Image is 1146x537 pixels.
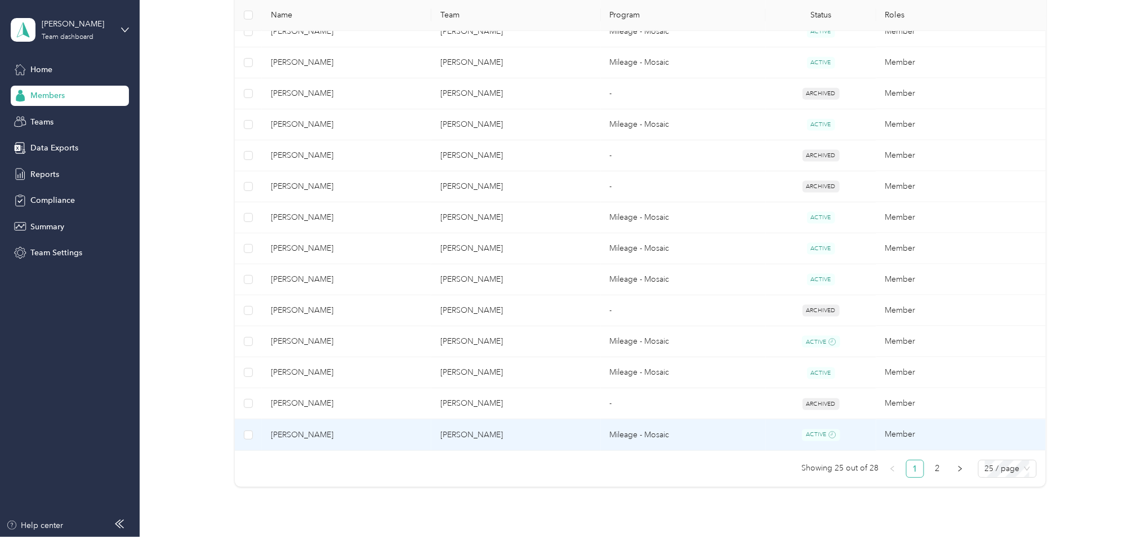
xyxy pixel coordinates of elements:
td: Member [876,78,1046,109]
span: [PERSON_NAME] [271,397,422,410]
span: ACTIVE [807,243,835,255]
div: Help center [6,520,64,531]
td: Member [876,264,1046,295]
td: Steve Yip Molson [431,233,601,264]
span: Data Exports [30,142,78,154]
span: [PERSON_NAME] [271,242,422,255]
td: Member [876,326,1046,358]
td: Richard Mosco [262,295,431,326]
span: ACTIVE [807,57,835,69]
td: Member [876,357,1046,388]
span: ACTIVE [807,212,835,224]
span: Showing 25 out of 28 [802,460,879,477]
span: ACTIVE [807,26,835,38]
li: Previous Page [884,460,902,478]
span: [PERSON_NAME] [271,366,422,379]
td: Mileage - Mosaic [601,264,766,295]
td: Member [876,388,1046,419]
td: Anthony Donivan [262,109,431,140]
span: left [889,465,896,472]
td: - [601,388,766,419]
span: Reports [30,168,59,180]
td: Member [876,419,1046,451]
td: Member [876,140,1046,171]
span: [PERSON_NAME] [271,429,422,441]
td: Steve Yip Molson [431,388,601,419]
td: Member [876,47,1046,78]
div: [PERSON_NAME] [42,18,112,30]
span: [PERSON_NAME] [271,304,422,317]
span: [PERSON_NAME] [271,180,422,193]
td: Giovanni Samudio [262,326,431,358]
a: 2 [929,460,946,477]
span: Team Settings [30,247,82,259]
td: Steve Yip Molson [431,264,601,295]
span: [PERSON_NAME] [271,335,422,348]
td: Mileage - Mosaic [601,109,766,140]
td: Member [876,16,1046,47]
td: Steve Yip Molson [431,16,601,47]
td: Member [876,109,1046,140]
td: Steve Yip Molson [431,140,601,171]
span: ARCHIVED [802,181,840,193]
td: Amanda Grills [262,264,431,295]
span: ACTIVE [807,274,835,286]
span: ACTIVE [802,336,840,348]
td: Steve Yip Molson [431,326,601,358]
span: Name [271,11,422,20]
td: Kenny Smith [262,140,431,171]
td: Alan Li [262,47,431,78]
span: ACTIVE [807,367,835,379]
iframe: Everlance-gr Chat Button Frame [1083,474,1146,537]
td: Mileage - Mosaic [601,326,766,358]
div: Team dashboard [42,34,93,41]
td: Mileage - Mosaic [601,419,766,451]
li: 2 [929,460,947,478]
button: right [951,460,969,478]
li: 1 [906,460,924,478]
span: [PERSON_NAME] [271,149,422,162]
td: Member [876,171,1046,202]
td: Sebastian Azar [262,233,431,264]
li: Next Page [951,460,969,478]
td: Steve Yip Molson [431,419,601,451]
span: right [957,465,964,472]
span: Compliance [30,194,75,206]
td: - [601,140,766,171]
span: [PERSON_NAME] [271,56,422,69]
td: - [601,295,766,326]
span: ACTIVE [802,429,840,441]
td: Michael Hall [262,388,431,419]
td: Nasim Darabb Ali [262,16,431,47]
td: Steve Yip Molson [431,357,601,388]
span: Members [30,90,65,101]
td: Member [876,233,1046,264]
span: ARCHIVED [802,88,840,100]
span: [PERSON_NAME] [271,87,422,100]
td: Rachna Gupta [262,419,431,451]
td: Member [876,295,1046,326]
td: Lavorn Davis [262,171,431,202]
span: [PERSON_NAME] [271,273,422,286]
a: 1 [907,460,924,477]
span: ARCHIVED [802,150,840,162]
td: - [601,78,766,109]
td: Mileage - Mosaic [601,357,766,388]
button: left [884,460,902,478]
span: ARCHIVED [802,398,840,410]
td: Steve Yip Molson [431,47,601,78]
span: Summary [30,221,64,233]
td: Steve Yip Molson [431,171,601,202]
td: Member [876,202,1046,233]
span: [PERSON_NAME] [271,118,422,131]
td: Steve Yip Molson [431,78,601,109]
td: Steve Yip Molson [431,295,601,326]
span: Home [30,64,52,76]
td: Steve Yip Molson [431,109,601,140]
span: Teams [30,116,53,128]
td: Mileage - Mosaic [601,233,766,264]
div: Page Size [978,460,1037,478]
td: Mileage - Mosaic [601,202,766,233]
span: [PERSON_NAME] [271,211,422,224]
span: ACTIVE [807,119,835,131]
